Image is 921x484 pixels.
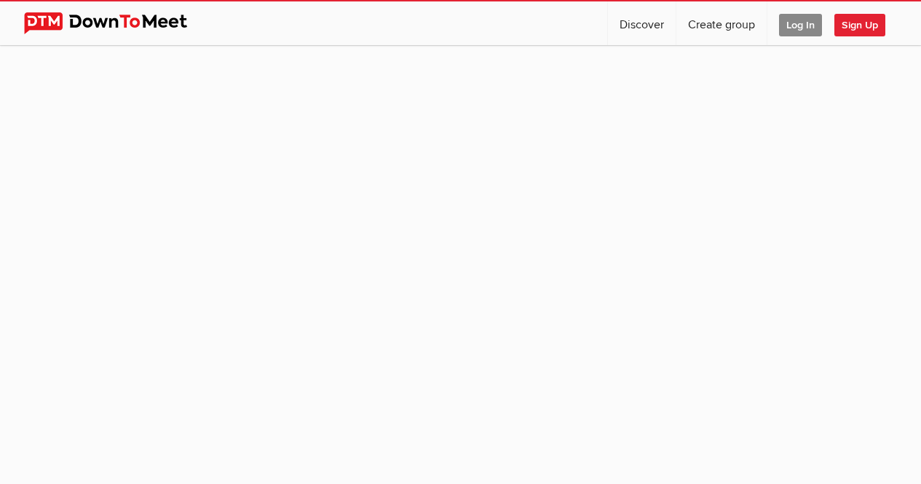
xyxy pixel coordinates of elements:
[834,14,885,36] span: Sign Up
[676,1,767,45] a: Create group
[608,1,676,45] a: Discover
[834,1,897,45] a: Sign Up
[24,12,210,34] img: DownToMeet
[779,14,822,36] span: Log In
[767,1,834,45] a: Log In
